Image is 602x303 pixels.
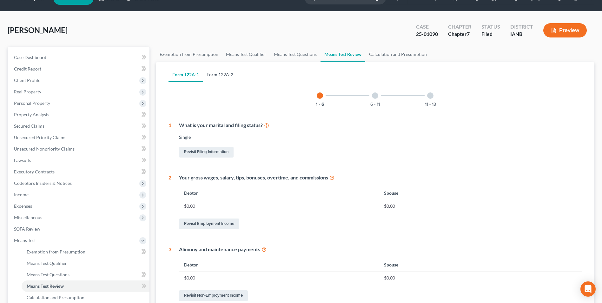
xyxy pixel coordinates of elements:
[9,223,149,235] a: SOFA Review
[510,30,533,38] div: IANB
[14,226,40,232] span: SOFA Review
[9,52,149,63] a: Case Dashboard
[270,47,321,62] a: Means Test Questions
[22,269,149,280] a: Means Test Questions
[169,174,171,231] div: 2
[14,203,32,209] span: Expenses
[27,260,67,266] span: Means Test Qualifier
[379,186,582,200] th: Spouse
[365,47,431,62] a: Calculation and Presumption
[481,23,500,30] div: Status
[179,186,379,200] th: Debtor
[179,290,248,301] a: Revisit Non-Employment Income
[222,47,270,62] a: Means Test Qualifier
[14,180,72,186] span: Codebtors Insiders & Notices
[9,120,149,132] a: Secured Claims
[14,123,44,129] span: Secured Claims
[316,102,324,107] button: 1 - 6
[22,246,149,258] a: Exemption from Presumption
[14,55,46,60] span: Case Dashboard
[179,134,582,140] div: Single
[14,135,66,140] span: Unsecured Priority Claims
[179,219,239,229] a: Revisit Employment Income
[14,66,41,71] span: Credit Report
[27,283,64,289] span: Means Test Review
[543,23,587,37] button: Preview
[14,215,42,220] span: Miscellaneous
[416,23,438,30] div: Case
[425,102,436,107] button: 11 - 13
[179,200,379,212] td: $0.00
[27,249,85,254] span: Exemption from Presumption
[467,31,470,37] span: 7
[27,295,84,300] span: Calculation and Presumption
[14,238,36,243] span: Means Test
[14,169,55,174] span: Executory Contracts
[179,122,582,129] div: What is your marital and filing status?
[481,30,500,38] div: Filed
[179,174,582,181] div: Your gross wages, salary, tips, bonuses, overtime, and commissions
[14,112,49,117] span: Property Analysis
[203,67,237,82] a: Form 122A-2
[9,109,149,120] a: Property Analysis
[14,146,75,151] span: Unsecured Nonpriority Claims
[9,166,149,178] a: Executory Contracts
[9,132,149,143] a: Unsecured Priority Claims
[510,23,533,30] div: District
[179,272,379,284] td: $0.00
[448,30,471,38] div: Chapter
[169,122,171,159] div: 1
[14,192,29,197] span: Income
[156,47,222,62] a: Exemption from Presumption
[416,30,438,38] div: 25-01090
[14,89,41,94] span: Real Property
[169,67,203,82] a: Form 122A-1
[27,272,69,277] span: Means Test Questions
[379,258,582,272] th: Spouse
[179,246,582,253] div: Alimony and maintenance payments
[179,258,379,272] th: Debtor
[22,258,149,269] a: Means Test Qualifier
[169,246,171,302] div: 3
[9,155,149,166] a: Lawsuits
[370,102,380,107] button: 6 - 11
[448,23,471,30] div: Chapter
[14,77,40,83] span: Client Profile
[8,25,68,35] span: [PERSON_NAME]
[9,63,149,75] a: Credit Report
[14,158,31,163] span: Lawsuits
[321,47,365,62] a: Means Test Review
[379,272,582,284] td: $0.00
[179,147,234,158] a: Revisit Filing Information
[9,143,149,155] a: Unsecured Nonpriority Claims
[14,100,50,106] span: Personal Property
[580,281,596,297] div: Open Intercom Messenger
[22,280,149,292] a: Means Test Review
[379,200,582,212] td: $0.00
